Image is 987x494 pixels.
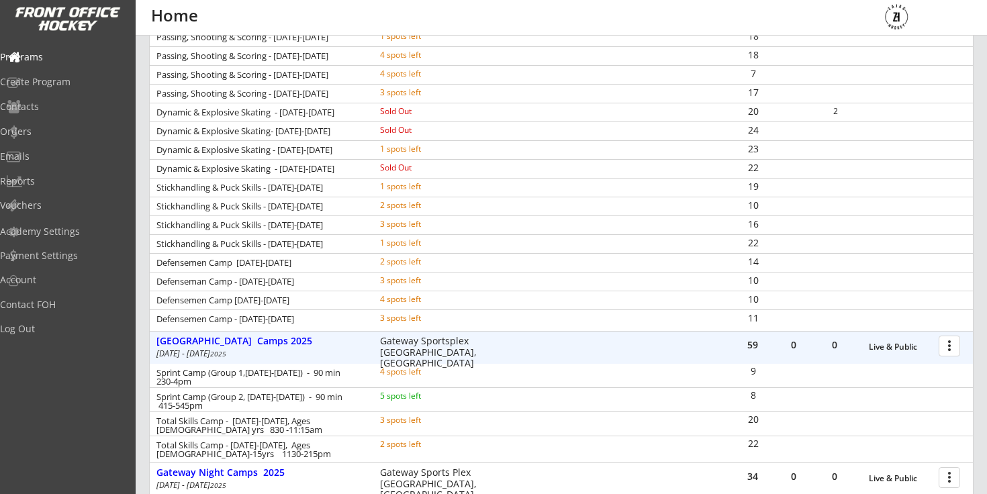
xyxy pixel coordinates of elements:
[156,127,362,136] div: Dynamic & Explosive Skating- [DATE]-[DATE]
[210,481,226,490] em: 2025
[156,146,362,154] div: Dynamic & Explosive Skating - [DATE]-[DATE]
[156,70,362,79] div: Passing, Shooting & Scoring - [DATE]-[DATE]
[156,202,362,211] div: Stickhandling & Puck Skills - [DATE]-[DATE]
[733,257,773,266] div: 14
[380,239,467,247] div: 1 spots left
[156,441,362,458] div: Total Skills Camp - [DATE]-[DATE], Ages [DEMOGRAPHIC_DATA]-15yrs 1130-215pm
[814,472,855,481] div: 0
[156,221,362,230] div: Stickhandling & Puck Skills - [DATE]-[DATE]
[380,295,467,303] div: 4 spots left
[156,240,362,248] div: Stickhandling & Puck Skills - [DATE]-[DATE]
[380,70,467,78] div: 4 spots left
[380,51,467,59] div: 4 spots left
[380,183,467,191] div: 1 spots left
[733,472,773,481] div: 34
[156,368,362,386] div: Sprint Camp (Group 1,[DATE]-[DATE]) - 90 min 230-4pm
[773,340,814,350] div: 0
[156,481,362,489] div: [DATE] - [DATE]
[380,416,467,424] div: 3 spots left
[380,32,467,40] div: 1 spots left
[156,258,362,267] div: Defensemen Camp [DATE]-[DATE]
[773,472,814,481] div: 0
[380,220,467,228] div: 3 spots left
[156,393,362,410] div: Sprint Camp (Group 2, [DATE]-[DATE]) - 90 min 415-545pm
[380,89,467,97] div: 3 spots left
[156,108,362,117] div: Dynamic & Explosive Skating - [DATE]-[DATE]
[733,69,773,79] div: 7
[733,295,773,304] div: 10
[733,439,773,448] div: 22
[380,126,467,134] div: Sold Out
[733,201,773,210] div: 10
[380,392,467,400] div: 5 spots left
[156,89,362,98] div: Passing, Shooting & Scoring - [DATE]-[DATE]
[380,164,467,172] div: Sold Out
[380,201,467,209] div: 2 spots left
[816,107,855,115] div: 2
[210,349,226,358] em: 2025
[156,350,362,358] div: [DATE] - [DATE]
[156,52,362,60] div: Passing, Shooting & Scoring - [DATE]-[DATE]
[380,107,467,115] div: Sold Out
[939,467,960,488] button: more_vert
[156,277,362,286] div: Defenseman Camp - [DATE]-[DATE]
[733,144,773,154] div: 23
[380,145,467,153] div: 1 spots left
[733,126,773,135] div: 24
[733,219,773,229] div: 16
[156,183,362,192] div: Stickhandling & Puck Skills - [DATE]-[DATE]
[156,315,362,324] div: Defensemen Camp - [DATE]-[DATE]
[156,417,362,434] div: Total Skills Camp - [DATE]-[DATE], Ages [DEMOGRAPHIC_DATA] yrs 830 -11:15am
[380,277,467,285] div: 3 spots left
[733,313,773,323] div: 11
[733,32,773,41] div: 18
[733,182,773,191] div: 19
[733,276,773,285] div: 10
[869,474,932,483] div: Live & Public
[156,33,362,42] div: Passing, Shooting & Scoring - [DATE]-[DATE]
[156,296,362,305] div: Defensemen Camp [DATE]-[DATE]
[939,336,960,356] button: more_vert
[380,440,467,448] div: 2 spots left
[380,258,467,266] div: 2 spots left
[380,368,467,376] div: 4 spots left
[733,163,773,172] div: 22
[733,340,773,350] div: 59
[733,88,773,97] div: 17
[733,107,773,116] div: 20
[733,50,773,60] div: 18
[733,366,773,376] div: 9
[380,336,485,369] div: Gateway Sportsplex [GEOGRAPHIC_DATA], [GEOGRAPHIC_DATA]
[733,238,773,248] div: 22
[814,340,855,350] div: 0
[733,415,773,424] div: 20
[156,164,362,173] div: Dynamic & Explosive Skating - [DATE]-[DATE]
[156,336,366,347] div: [GEOGRAPHIC_DATA] Camps 2025
[380,314,467,322] div: 3 spots left
[156,467,366,479] div: Gateway Night Camps 2025
[733,391,773,400] div: 8
[869,342,932,352] div: Live & Public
